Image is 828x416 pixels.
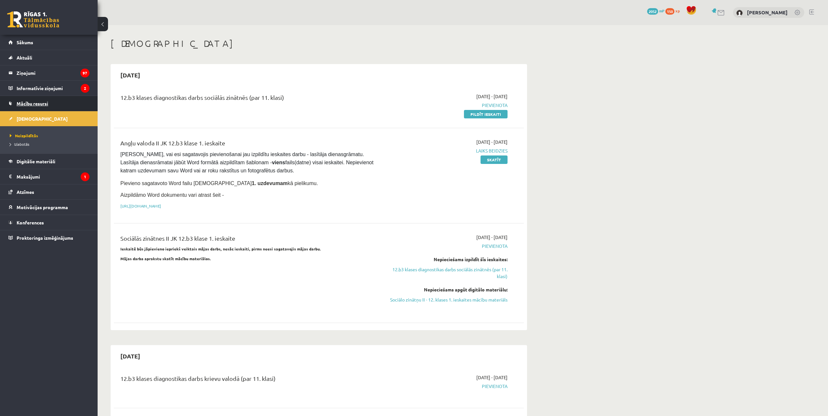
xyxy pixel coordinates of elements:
legend: Ziņojumi [17,65,89,80]
span: Pievieno sagatavoto Word failu [DEMOGRAPHIC_DATA] kā pielikumu. [120,181,318,186]
a: [URL][DOMAIN_NAME] [120,203,161,208]
span: Motivācijas programma [17,204,68,210]
a: Ziņojumi97 [8,65,89,80]
span: [DEMOGRAPHIC_DATA] [17,116,68,122]
a: Sākums [8,35,89,50]
span: [PERSON_NAME], vai esi sagatavojis pievienošanai jau izpildītu ieskaites darbu - lasītāja dienasg... [120,152,375,173]
span: Sākums [17,39,33,45]
a: [PERSON_NAME] [747,9,788,16]
i: 97 [80,69,89,77]
span: [DATE] - [DATE] [476,139,508,145]
a: 150 xp [665,8,683,13]
span: Proktoringa izmēģinājums [17,235,73,241]
span: Aizpildāmo Word dokumentu vari atrast šeit - [120,192,224,198]
h1: [DEMOGRAPHIC_DATA] [111,38,527,49]
a: Konferences [8,215,89,230]
img: Jekaterina Savostjanova [736,10,743,16]
a: Maksājumi1 [8,169,89,184]
a: Digitālie materiāli [8,154,89,169]
h2: [DATE] [114,348,147,364]
span: Mācību resursi [17,101,48,106]
span: Pievienota [385,243,508,249]
strong: Mājas darba aprakstu skatīt mācību materiālos. [120,256,211,261]
a: 12.b3 klases diagnostikas darbs sociālās zinātnēs (par 11. klasi) [385,266,508,280]
a: Neizpildītās [10,133,91,139]
legend: Informatīvie ziņojumi [17,81,89,96]
h2: [DATE] [114,67,147,83]
i: 1 [81,172,89,181]
span: Konferences [17,220,44,225]
a: Atzīmes [8,184,89,199]
div: Angļu valoda II JK 12.b3 klase 1. ieskaite [120,139,375,151]
a: Mācību resursi [8,96,89,111]
div: Nepieciešams apgūt digitālo materiālu: [385,286,508,293]
div: Sociālās zinātnes II JK 12.b3 klase 1. ieskaite [120,234,375,246]
a: Skatīt [481,155,508,164]
div: Nepieciešams izpildīt šīs ieskaites: [385,256,508,263]
span: 2052 [647,8,658,15]
span: Aktuāli [17,55,32,60]
a: Pildīt ieskaiti [464,110,508,118]
span: xp [675,8,680,13]
span: Digitālie materiāli [17,158,55,164]
div: 12.b3 klases diagnostikas darbs sociālās zinātnēs (par 11. klasi) [120,93,375,105]
a: [DEMOGRAPHIC_DATA] [8,111,89,126]
a: 2052 mP [647,8,664,13]
span: Laiks beidzies [385,147,508,154]
span: [DATE] - [DATE] [476,374,508,381]
i: 2 [81,84,89,93]
span: Neizpildītās [10,133,38,138]
span: mP [659,8,664,13]
legend: Maksājumi [17,169,89,184]
span: Atzīmes [17,189,34,195]
span: Izlabotās [10,141,29,147]
strong: 1. uzdevumam [252,181,288,186]
a: Izlabotās [10,141,91,147]
strong: Ieskaitē būs jāpievieno iepriekš veiktais mājas darbs, nesāc ieskaiti, pirms neesi sagatavojis mā... [120,246,321,251]
span: Pievienota [385,383,508,390]
strong: viens [272,160,285,165]
a: Aktuāli [8,50,89,65]
span: [DATE] - [DATE] [476,234,508,241]
a: Rīgas 1. Tālmācības vidusskola [7,11,59,28]
a: Proktoringa izmēģinājums [8,230,89,245]
div: 12.b3 klases diagnostikas darbs krievu valodā (par 11. klasi) [120,374,375,386]
span: 150 [665,8,674,15]
a: Informatīvie ziņojumi2 [8,81,89,96]
a: Motivācijas programma [8,200,89,215]
span: Pievienota [385,102,508,109]
span: [DATE] - [DATE] [476,93,508,100]
a: Sociālo zinātņu II - 12. klases 1. ieskaites mācību materiāls [385,296,508,303]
